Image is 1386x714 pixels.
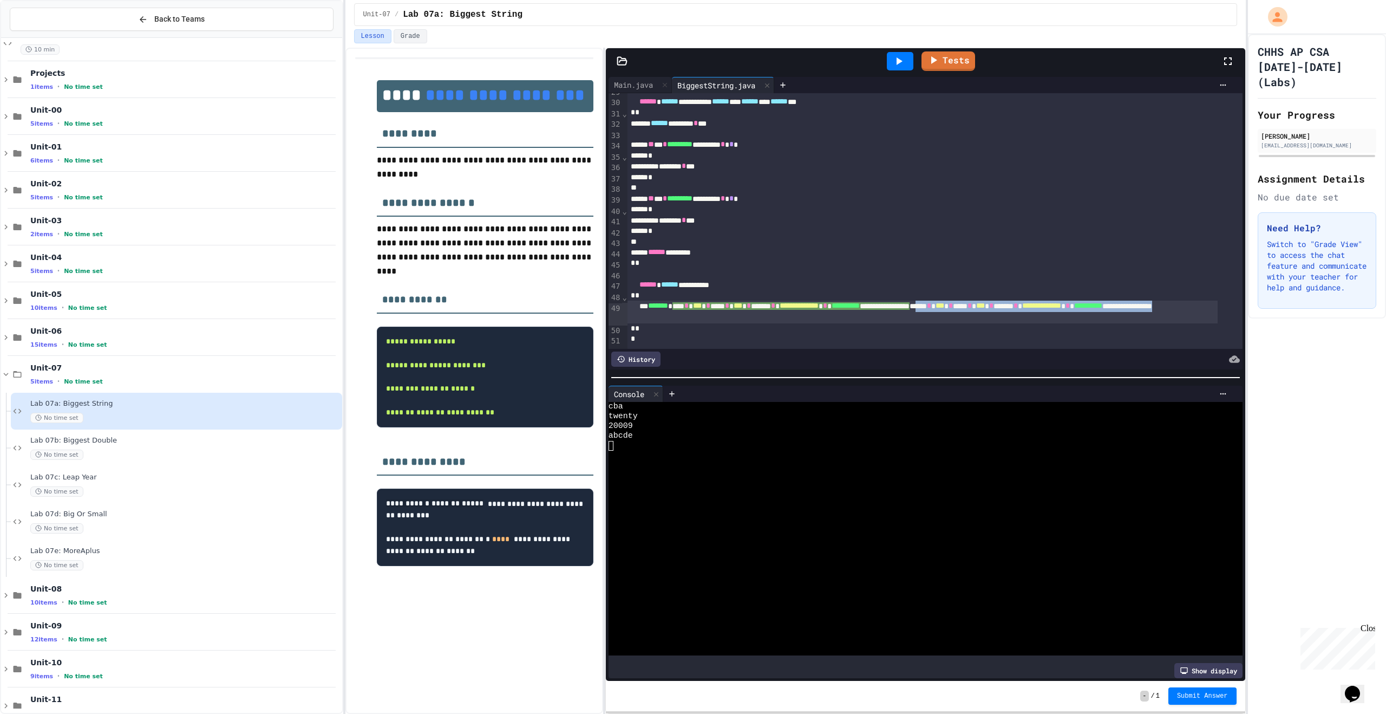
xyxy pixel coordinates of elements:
span: • [57,156,60,165]
span: cba [609,402,623,412]
span: abcde [609,431,633,441]
span: Unit-08 [30,584,340,594]
div: 45 [609,260,622,271]
span: Projects [30,68,340,78]
div: 50 [609,326,622,336]
div: 34 [609,141,622,152]
h2: Your Progress [1258,107,1376,122]
span: Fold line [622,293,627,302]
span: No time set [64,673,103,680]
button: Lesson [354,29,391,43]
span: Lab 07e: MoreAplus [30,547,340,556]
div: 48 [609,293,622,303]
span: 12 items [30,636,57,643]
span: Unit-06 [30,326,340,336]
div: No due date set [1258,191,1376,204]
h1: CHHS AP CSA [DATE]-[DATE] (Labs) [1258,44,1376,89]
div: 30 [609,98,622,108]
span: • [62,303,64,312]
span: • [62,340,64,349]
span: twenty [609,412,638,421]
span: 15 items [30,341,57,348]
span: No time set [64,378,103,385]
div: BiggestString.java [672,77,774,93]
span: Unit-03 [30,216,340,225]
span: Fold line [622,109,627,118]
span: Fold line [622,153,627,161]
span: No time set [68,599,107,606]
span: No time set [68,341,107,348]
span: Unit-02 [30,179,340,189]
span: / [1151,692,1155,700]
span: • [62,635,64,644]
span: No time set [64,194,103,201]
div: 47 [609,281,622,292]
span: No time set [30,413,83,423]
span: 5 items [30,120,53,127]
span: No time set [64,268,103,275]
div: Show display [1174,663,1243,678]
div: 33 [609,131,622,141]
div: 37 [609,174,622,185]
span: Lab 07c: Leap Year [30,473,340,482]
span: Unit-11 [30,694,340,704]
span: 6 items [30,157,53,164]
div: My Account [1257,4,1290,29]
h2: Assignment Details [1258,171,1376,186]
div: [EMAIL_ADDRESS][DOMAIN_NAME] [1261,141,1373,150]
div: 51 [609,336,622,347]
span: • [57,230,60,238]
div: Chat with us now!Close [4,4,75,69]
span: Unit-07 [363,10,390,19]
p: Switch to "Grade View" to access the chat feature and communicate with your teacher for help and ... [1267,239,1367,293]
span: No time set [30,523,83,534]
div: BiggestString.java [672,80,761,91]
div: 39 [609,195,622,206]
div: 41 [609,217,622,228]
div: Console [609,386,663,402]
span: 10 items [30,304,57,311]
span: Lab 07b: Biggest Double [30,436,340,445]
span: 10 items [30,599,57,606]
span: Unit-09 [30,621,340,631]
span: 1 items [30,83,53,90]
span: Fold line [622,207,627,216]
div: Main.java [609,77,672,93]
span: No time set [30,486,83,497]
span: Submit Answer [1177,692,1228,700]
div: 32 [609,119,622,130]
a: Tests [921,51,975,71]
span: No time set [30,450,83,460]
span: Unit-00 [30,105,340,115]
span: No time set [64,83,103,90]
span: 5 items [30,378,53,385]
span: Unit-05 [30,289,340,299]
div: 42 [609,228,622,239]
iframe: chat widget [1296,624,1375,670]
button: Submit Answer [1168,687,1237,705]
span: Lab 07a: Biggest String [30,399,340,408]
span: No time set [68,636,107,643]
span: Unit-01 [30,142,340,152]
div: 36 [609,163,622,173]
span: • [57,267,60,275]
span: 5 items [30,194,53,201]
span: 10 min [21,44,60,55]
div: 40 [609,206,622,217]
span: 9 items [30,673,53,680]
div: 38 [609,184,622,195]
div: Console [609,388,650,400]
div: 44 [609,249,622,260]
span: 2 items [30,231,53,238]
span: No time set [68,304,107,311]
span: Unit-04 [30,252,340,262]
span: No time set [64,120,103,127]
span: No time set [30,560,83,570]
span: • [57,119,60,128]
span: No time set [64,157,103,164]
span: 20009 [609,421,633,431]
span: Unit-07 [30,363,340,373]
span: - [1140,691,1148,702]
span: Unit-10 [30,658,340,667]
div: 31 [609,109,622,120]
